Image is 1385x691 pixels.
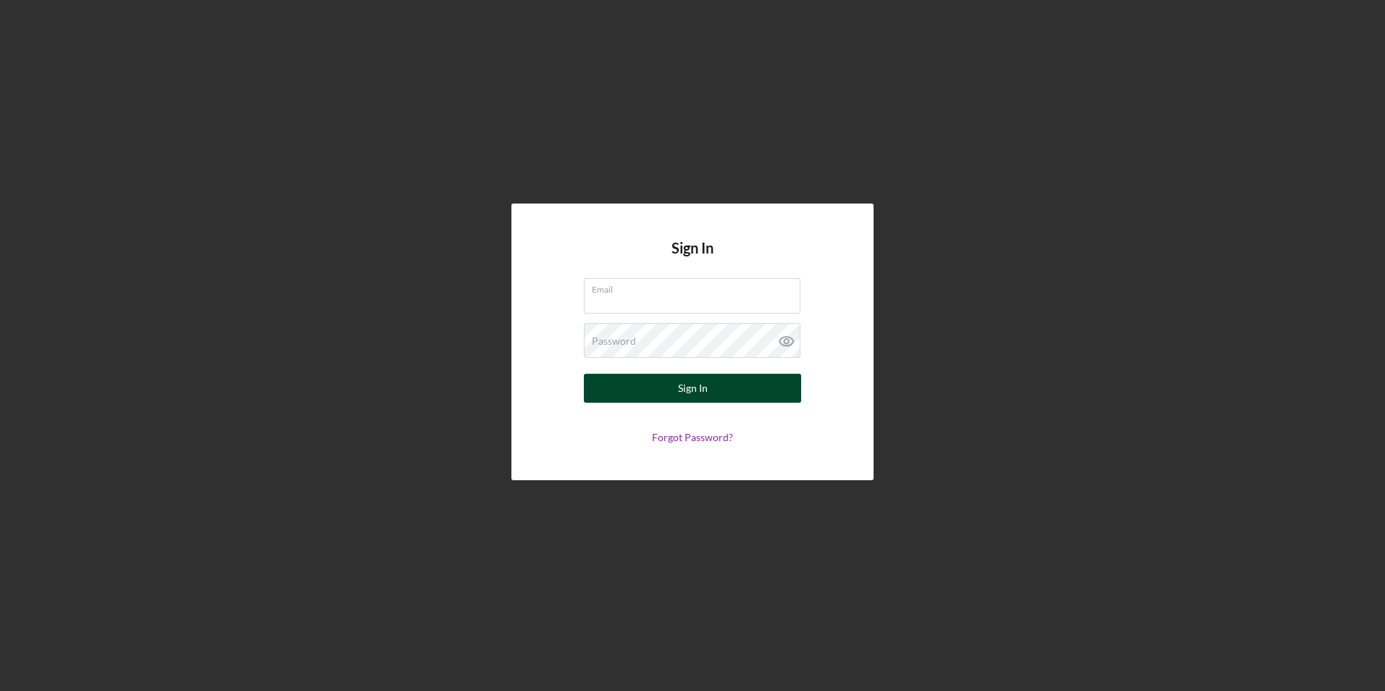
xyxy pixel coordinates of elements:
button: Sign In [584,374,801,403]
label: Password [592,335,636,347]
h4: Sign In [671,240,714,278]
label: Email [592,279,800,295]
a: Forgot Password? [652,431,733,443]
div: Sign In [678,374,708,403]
